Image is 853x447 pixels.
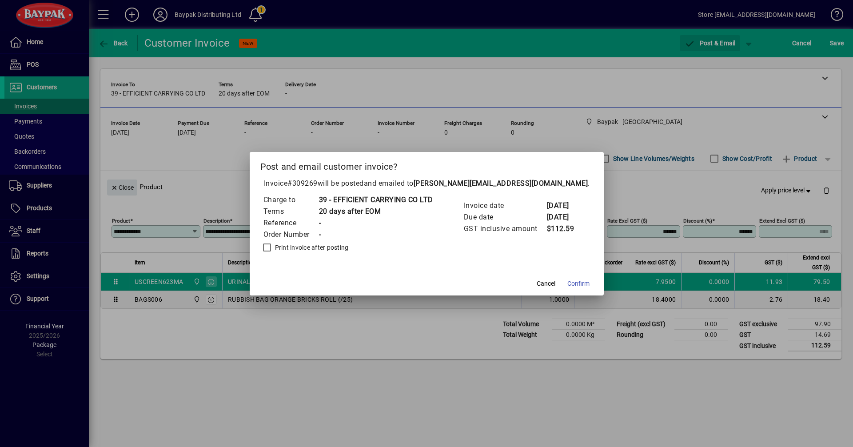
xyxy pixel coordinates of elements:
td: - [319,217,433,229]
td: Reference [263,217,319,229]
td: Terms [263,206,319,217]
td: Due date [463,212,546,223]
td: $112.59 [546,223,582,235]
span: Cancel [537,279,555,288]
td: [DATE] [546,212,582,223]
td: 39 - EFFICIENT CARRYING CO LTD [319,194,433,206]
span: Confirm [567,279,590,288]
label: Print invoice after posting [273,243,349,252]
p: Invoice will be posted . [260,178,593,189]
button: Confirm [564,276,593,292]
td: Charge to [263,194,319,206]
h2: Post and email customer invoice? [250,152,604,178]
td: [DATE] [546,200,582,212]
td: Order Number [263,229,319,240]
b: [PERSON_NAME][EMAIL_ADDRESS][DOMAIN_NAME] [414,179,588,188]
span: #309269 [287,179,318,188]
span: and emailed to [364,179,588,188]
td: GST inclusive amount [463,223,546,235]
button: Cancel [532,276,560,292]
td: - [319,229,433,240]
td: 20 days after EOM [319,206,433,217]
td: Invoice date [463,200,546,212]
